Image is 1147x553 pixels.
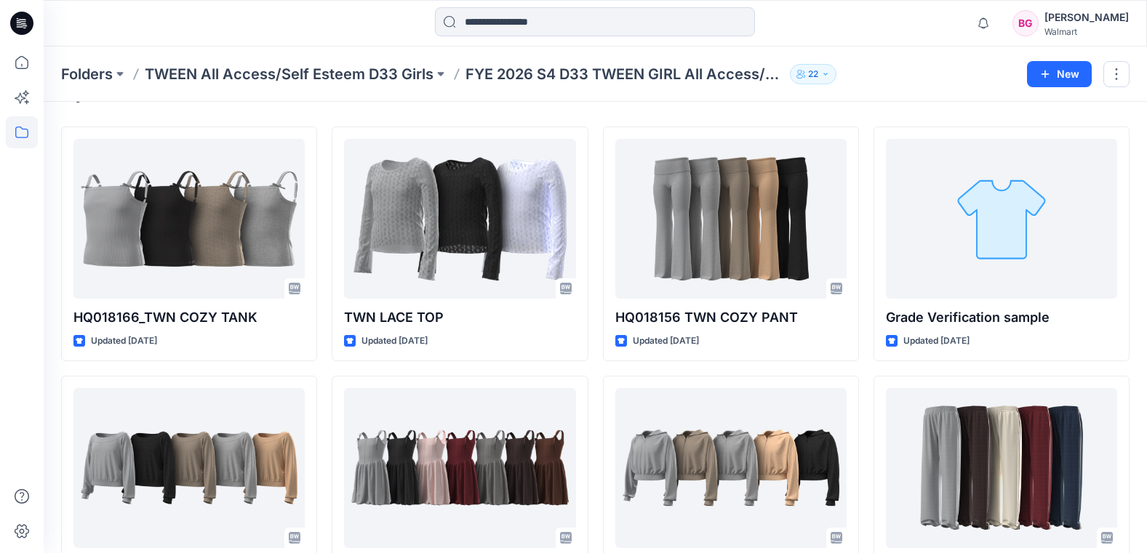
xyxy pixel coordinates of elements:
[633,334,699,349] p: Updated [DATE]
[1044,26,1129,37] div: Walmart
[886,307,1117,328] p: Grade Verification sample
[1012,10,1039,36] div: BG
[361,334,428,349] p: Updated [DATE]
[886,139,1117,299] a: Grade Verification sample
[615,307,847,328] p: HQ018156 TWN COZY PANT
[615,139,847,299] a: HQ018156 TWN COZY PANT
[73,139,305,299] a: HQ018166_TWN COZY TANK
[344,388,575,548] a: HQ018159_TWN VELOUR CORSET DRESS
[1044,9,1129,26] div: [PERSON_NAME]
[886,388,1117,548] a: HQ018699_TWN VELOUR PANT
[790,64,836,84] button: 22
[808,66,818,82] p: 22
[615,388,847,548] a: HQ018157_TWN FULL ZIP CROPPED HOODIE
[465,64,784,84] p: FYE 2026 S4 D33 TWEEN GIRL All Access/Self Esteem
[91,334,157,349] p: Updated [DATE]
[1027,61,1092,87] button: New
[145,64,433,84] a: TWEEN All Access/Self Esteem D33 Girls
[344,307,575,328] p: TWN LACE TOP
[61,64,113,84] a: Folders
[344,139,575,299] a: TWN LACE TOP
[903,334,970,349] p: Updated [DATE]
[73,388,305,548] a: TWN COZY TOP
[73,307,305,328] p: HQ018166_TWN COZY TANK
